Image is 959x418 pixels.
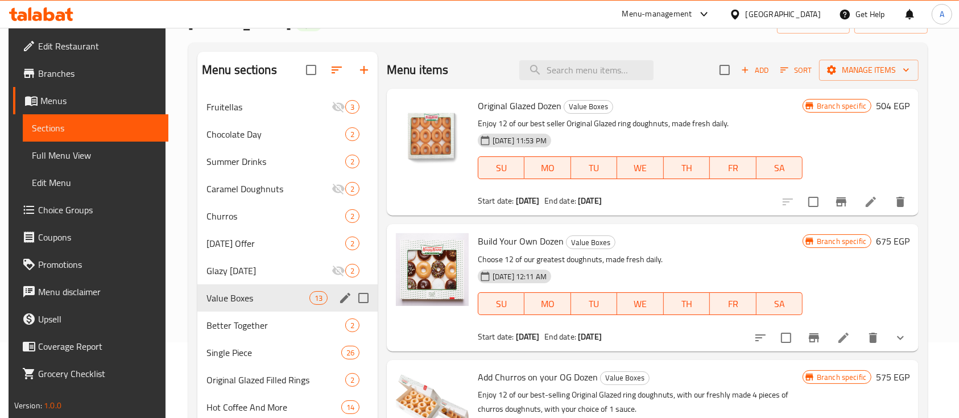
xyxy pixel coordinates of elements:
span: 2 [346,320,359,331]
span: Caramel Doughnuts [206,182,332,196]
button: FR [710,292,756,315]
b: [DATE] [516,329,540,344]
span: 1.0.0 [44,398,61,413]
span: Summer Drinks [206,155,345,168]
span: MO [529,296,566,312]
div: items [309,291,328,305]
span: Hot Coffee And More [206,400,341,414]
span: Select section [713,58,737,82]
span: Edit Menu [32,176,160,189]
span: Value Boxes [567,236,615,249]
span: Grocery Checklist [38,367,160,380]
div: Single Piece26 [197,339,378,366]
div: items [345,100,359,114]
span: SU [483,160,520,176]
span: Single Piece [206,346,341,359]
span: 2 [346,238,359,249]
button: SA [757,292,803,315]
svg: Show Choices [894,331,907,345]
span: TU [576,160,613,176]
span: Select all sections [299,58,323,82]
button: MO [524,292,571,315]
button: Add section [350,56,378,84]
button: edit [337,289,354,307]
span: Manage items [828,63,910,77]
img: Original Glazed Dozen [396,98,469,171]
div: [GEOGRAPHIC_DATA] [746,8,821,20]
span: Value Boxes [601,371,649,384]
a: Edit menu item [837,331,850,345]
button: SU [478,292,524,315]
svg: Inactive section [332,100,345,114]
div: items [345,127,359,141]
span: FR [714,160,751,176]
input: search [519,60,654,80]
div: Summer Drinks2 [197,148,378,175]
button: Manage items [819,60,919,81]
span: Branch specific [812,101,871,111]
div: items [345,237,359,250]
div: items [345,264,359,278]
span: Build Your Own Dozen [478,233,564,250]
span: End date: [544,193,576,208]
span: Start date: [478,329,514,344]
span: Sections [32,121,160,135]
span: 13 [310,293,327,304]
span: 2 [346,184,359,194]
span: Full Menu View [32,148,160,162]
span: Chocolate Day [206,127,345,141]
button: delete [887,188,914,216]
div: Chocolate Day2 [197,121,378,148]
a: Full Menu View [23,142,169,169]
a: Edit menu item [864,195,878,209]
a: Upsell [13,305,169,333]
span: Add item [737,61,773,79]
span: Menus [40,94,160,107]
div: Value Boxes [564,100,613,114]
button: WE [617,292,663,315]
span: 2 [346,266,359,276]
span: Original Glazed Filled Rings [206,373,345,387]
span: Better Together [206,318,345,332]
button: MO [524,156,571,179]
span: Fruitellas [206,100,332,114]
svg: Inactive section [332,182,345,196]
span: TH [668,160,705,176]
span: Coverage Report [38,340,160,353]
span: Sort items [773,61,819,79]
span: A [940,8,944,20]
div: [DATE] Offer2 [197,230,378,257]
span: Original Glazed Dozen [478,97,561,114]
p: Enjoy 12 of our best-selling Original Glazed ring doughnuts, with our freshly made 4 pieces of ch... [478,388,803,416]
span: WE [622,296,659,312]
h2: Menu sections [202,61,277,78]
a: Branches [13,60,169,87]
a: Coupons [13,224,169,251]
a: Coverage Report [13,333,169,360]
div: Better Together2 [197,312,378,339]
span: SA [761,296,798,312]
span: 14 [342,402,359,413]
a: Promotions [13,251,169,278]
span: 2 [346,375,359,386]
h6: 675 EGP [876,233,910,249]
button: TH [664,292,710,315]
a: Sections [23,114,169,142]
span: [DATE] Offer [206,237,345,250]
button: SA [757,156,803,179]
span: Select to update [774,326,798,350]
div: Glazy [DATE]2 [197,257,378,284]
span: WE [622,160,659,176]
span: End date: [544,329,576,344]
span: Select to update [801,190,825,214]
span: TH [668,296,705,312]
span: Add Churros on your OG Dozen [478,369,598,386]
span: Branches [38,67,160,80]
span: Add [739,64,770,77]
span: Coupons [38,230,160,244]
p: Enjoy 12 of our best seller Original Glazed ring doughnuts, made fresh daily. [478,117,803,131]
